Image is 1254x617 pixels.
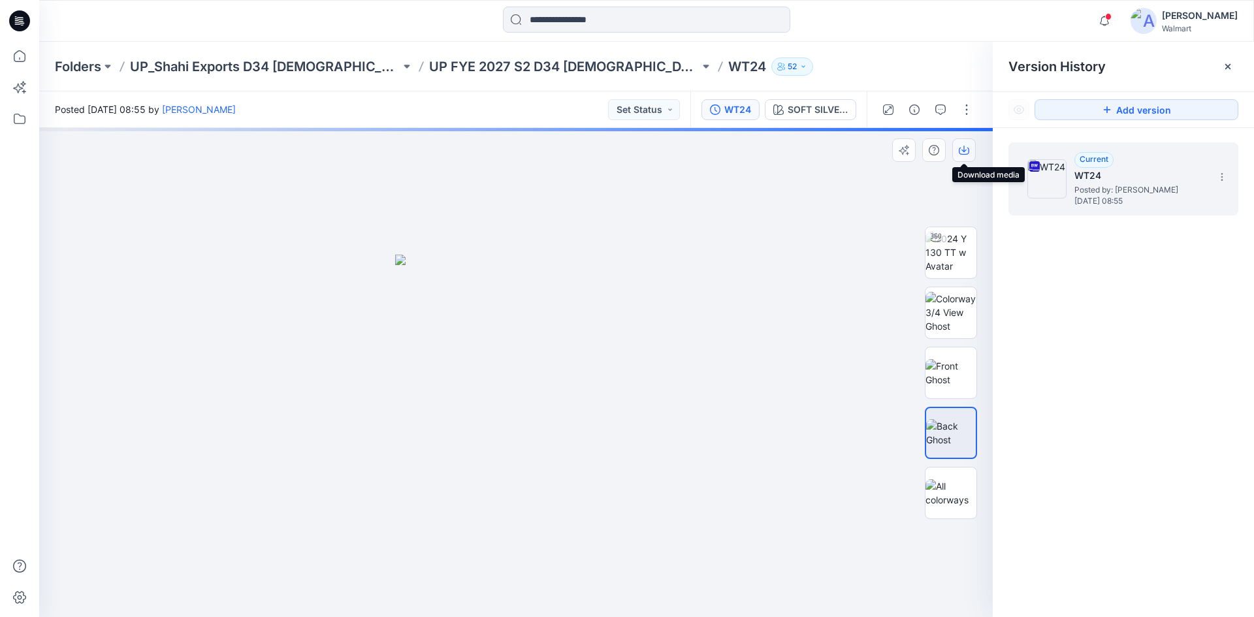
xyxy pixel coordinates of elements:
span: Posted by: Rahul Singh [1074,183,1205,197]
button: Show Hidden Versions [1008,99,1029,120]
button: Add version [1035,99,1238,120]
p: WT24 [728,57,766,76]
div: [PERSON_NAME] [1162,8,1238,24]
img: Front Ghost [925,359,976,387]
span: 1. [1016,173,1022,185]
img: WT24 [1027,159,1067,198]
div: Walmart [1162,24,1238,33]
img: Back Ghost [926,419,976,447]
a: Folders [55,57,101,76]
img: avatar [1131,8,1157,34]
button: 52 [771,57,813,76]
img: 2024 Y 130 TT w Avatar [925,232,976,273]
h5: WT24 [1074,168,1205,183]
button: SOFT SILVER 1 [765,99,856,120]
span: Posted [DATE] 08:55 by [55,103,236,116]
button: Details [904,99,925,120]
div: WT24 [724,103,751,117]
span: Current [1080,154,1108,164]
span: [DATE] 08:55 [1074,197,1205,206]
a: UP FYE 2027 S2 D34 [DEMOGRAPHIC_DATA] Woven Tops [429,57,699,76]
a: [PERSON_NAME] [162,104,236,115]
button: Close [1223,61,1233,72]
p: 52 [788,59,797,74]
span: Version History [1008,59,1106,74]
img: All colorways [925,479,976,507]
a: UP_Shahi Exports D34 [DEMOGRAPHIC_DATA] Tops [130,57,400,76]
button: WT24 [701,99,760,120]
div: SOFT SILVER 1 [788,103,848,117]
img: Colorway 3/4 View Ghost [925,292,976,333]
